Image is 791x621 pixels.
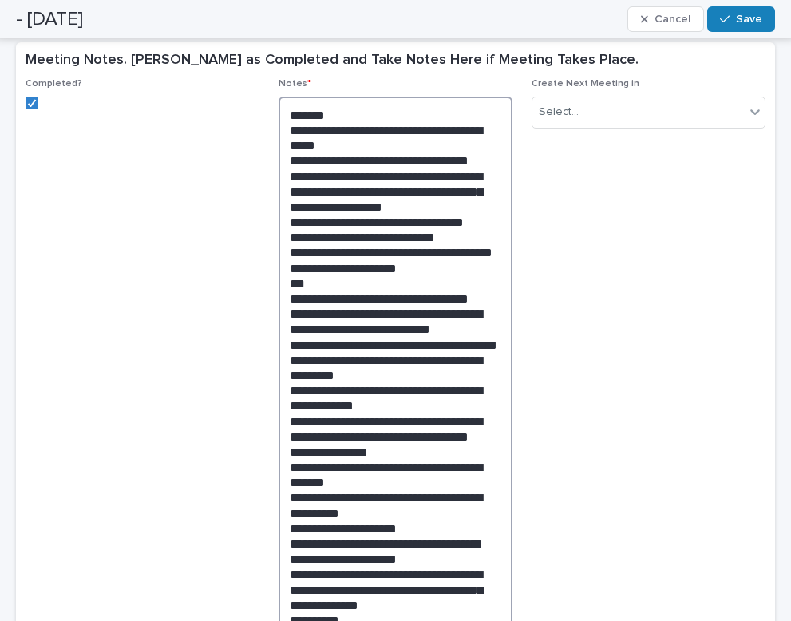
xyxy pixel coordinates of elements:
button: Cancel [627,6,704,32]
div: Select... [539,104,579,121]
h2: - [DATE] [16,8,83,31]
h2: Meeting Notes. [PERSON_NAME] as Completed and Take Notes Here if Meeting Takes Place. [26,52,639,69]
span: Notes [279,79,311,89]
span: Save [736,14,762,25]
span: Completed? [26,79,82,89]
span: Cancel [655,14,690,25]
button: Save [707,6,775,32]
span: Create Next Meeting in [532,79,639,89]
